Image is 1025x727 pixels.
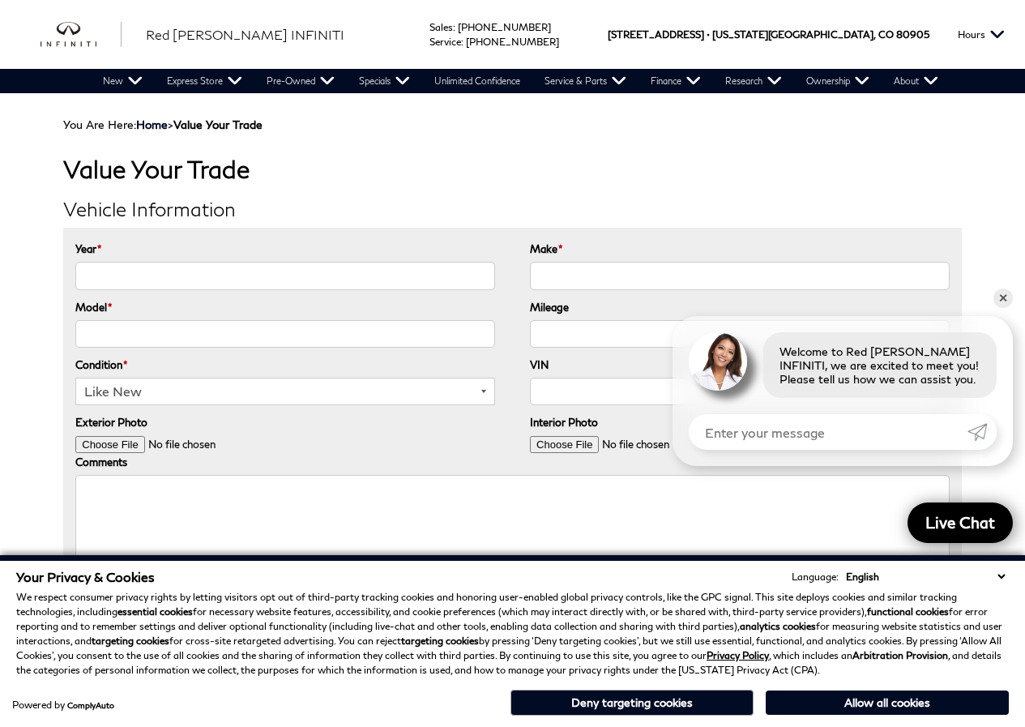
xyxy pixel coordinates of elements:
[67,700,114,710] a: ComplyAuto
[766,691,1009,715] button: Allow all cookies
[689,332,747,391] img: Agent profile photo
[458,21,551,33] a: [PHONE_NUMBER]
[608,28,929,41] a: [STREET_ADDRESS] • [US_STATE][GEOGRAPHIC_DATA], CO 80905
[422,69,532,93] a: Unlimited Confidence
[882,69,950,93] a: About
[530,240,562,258] label: Make
[530,298,569,316] label: Mileage
[530,356,549,374] label: VIN
[117,605,193,618] strong: essential cookies
[429,36,461,48] span: Service
[136,118,263,131] span: >
[461,36,463,48] span: :
[63,199,962,220] h2: Vehicle Information
[41,22,122,48] img: INFINITI
[91,69,155,93] a: New
[16,590,1009,678] p: We respect consumer privacy rights by letting visitors opt out of third-party tracking cookies an...
[92,635,169,647] strong: targeting cookies
[792,572,839,582] div: Language:
[917,512,1003,532] span: Live Chat
[713,69,794,93] a: Research
[254,69,347,93] a: Pre-Owned
[16,569,155,584] span: Your Privacy & Cookies
[466,36,559,48] a: [PHONE_NUMBER]
[41,22,122,48] a: infiniti
[967,414,997,450] a: Submit
[75,413,147,431] label: Exterior Photo
[689,414,967,450] input: Enter your message
[12,700,114,710] div: Powered by
[532,69,638,93] a: Service & Parts
[707,649,769,661] a: Privacy Policy
[842,569,1009,584] select: Language Select
[794,69,882,93] a: Ownership
[173,118,263,131] strong: Value Your Trade
[91,69,950,93] nav: Main Navigation
[852,649,948,661] strong: Arbitration Provision
[146,27,344,42] span: Red [PERSON_NAME] INFINITI
[63,156,962,182] h1: Value Your Trade
[136,118,168,131] a: Home
[146,25,344,45] a: Red [PERSON_NAME] INFINITI
[908,502,1013,543] a: Live Chat
[75,298,112,316] label: Model
[510,690,754,716] button: Deny targeting cookies
[155,69,254,93] a: Express Store
[453,21,455,33] span: :
[75,453,127,471] label: Comments
[867,605,949,618] strong: functional cookies
[638,69,713,93] a: Finance
[63,118,962,131] div: Breadcrumbs
[63,118,263,131] span: You Are Here:
[740,620,816,632] strong: analytics cookies
[75,240,101,258] label: Year
[401,635,479,647] strong: targeting cookies
[75,356,127,374] label: Condition
[530,413,598,431] label: Interior Photo
[429,21,453,33] span: Sales
[763,332,997,398] div: Welcome to Red [PERSON_NAME] INFINITI, we are excited to meet you! Please tell us how we can assi...
[347,69,422,93] a: Specials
